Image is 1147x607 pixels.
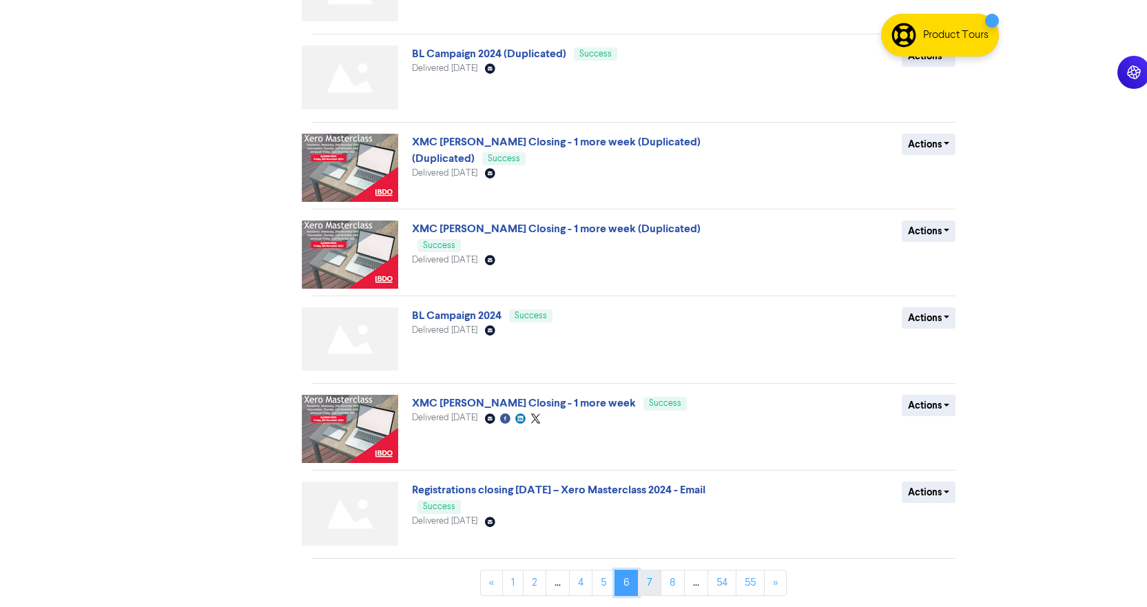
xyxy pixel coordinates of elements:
a: Page 2 [523,570,546,596]
a: Page 4 [569,570,592,596]
span: Delivered [DATE] [412,517,477,526]
iframe: Chat Widget [1078,541,1147,607]
span: Delivered [DATE] [412,169,477,178]
a: Page 5 [592,570,615,596]
a: Page 8 [661,570,685,596]
img: image_1730620794074.png [302,220,398,289]
button: Actions [902,307,956,329]
span: Success [488,154,520,163]
img: Not found [302,45,398,110]
button: Actions [902,134,956,155]
img: Not found [302,307,398,371]
img: image_1730620794074.png [302,395,398,463]
button: Actions [902,220,956,242]
img: image_1730620794074.png [302,134,398,202]
span: Success [423,241,455,250]
a: Page 54 [707,570,736,596]
span: Delivered [DATE] [412,326,477,335]
a: XMC [PERSON_NAME] Closing - 1 more week [412,396,636,410]
a: XMC [PERSON_NAME] Closing - 1 more week (Duplicated) (Duplicated) [412,135,701,165]
span: Delivered [DATE] [412,413,477,422]
span: Success [579,50,612,59]
a: Page 7 [638,570,661,596]
span: Success [649,399,681,408]
a: Page 1 [502,570,524,596]
span: Success [423,502,455,511]
span: Delivered [DATE] [412,64,477,73]
img: Not found [302,482,398,546]
a: BL Campaign 2024 (Duplicated) [412,47,566,61]
a: « [480,570,503,596]
a: BL Campaign 2024 [412,309,502,322]
a: Page 6 is your current page [614,570,639,596]
span: Delivered [DATE] [412,256,477,265]
a: » [764,570,787,596]
a: XMC [PERSON_NAME] Closing - 1 more week (Duplicated) [412,222,701,236]
a: Registrations closing [DATE] – Xero Masterclass 2024 - Email [412,483,705,497]
a: Page 55 [736,570,765,596]
span: Success [515,311,547,320]
button: Actions [902,482,956,503]
button: Actions [902,395,956,416]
